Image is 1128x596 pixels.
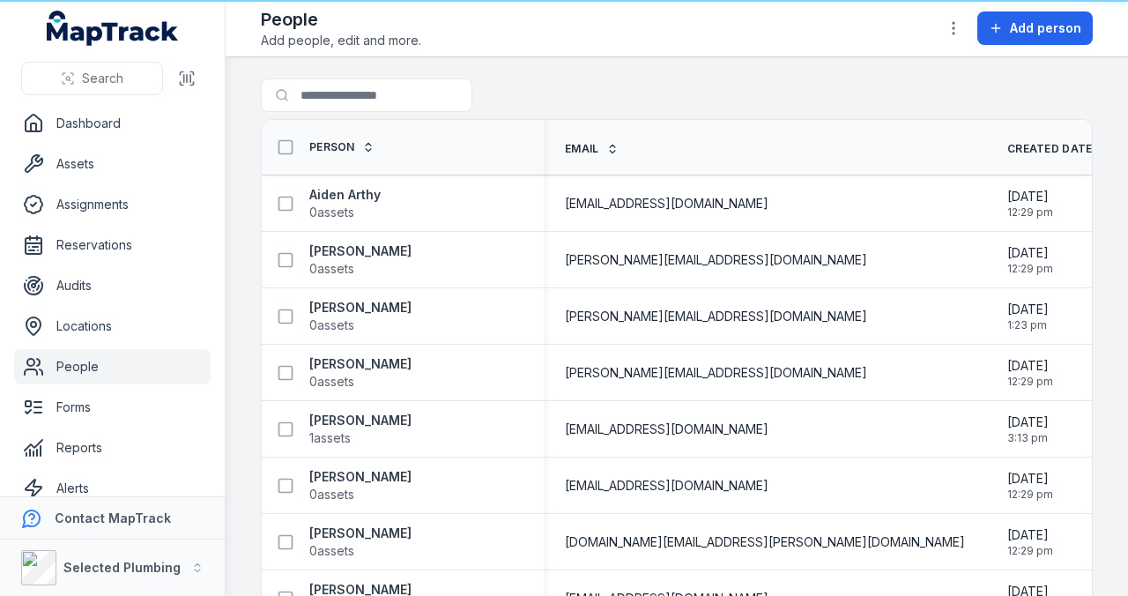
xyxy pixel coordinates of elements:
span: 0 assets [309,373,354,391]
span: 12:29 pm [1007,488,1053,502]
a: Forms [14,390,211,425]
strong: [PERSON_NAME] [309,468,412,486]
span: 0 assets [309,204,354,221]
span: 1 assets [309,429,351,447]
strong: [PERSON_NAME] [309,525,412,542]
span: [DATE] [1007,301,1049,318]
time: 1/14/2025, 12:29:42 PM [1007,244,1053,276]
a: Assignments [14,187,211,222]
time: 1/14/2025, 12:29:42 PM [1007,357,1053,389]
time: 1/14/2025, 12:29:42 PM [1007,470,1053,502]
span: 12:29 pm [1007,375,1053,389]
span: [PERSON_NAME][EMAIL_ADDRESS][DOMAIN_NAME] [565,308,867,325]
a: Aiden Arthy0assets [309,186,381,221]
a: [PERSON_NAME]0assets [309,355,412,391]
a: Assets [14,146,211,182]
span: 0 assets [309,317,354,334]
span: [DATE] [1007,470,1053,488]
span: [EMAIL_ADDRESS][DOMAIN_NAME] [565,195,768,212]
h2: People [261,7,421,32]
a: Audits [14,268,211,303]
a: [PERSON_NAME]0assets [309,299,412,334]
span: 0 assets [309,542,354,560]
span: 1:23 pm [1007,318,1049,332]
strong: [PERSON_NAME] [309,299,412,317]
span: [DOMAIN_NAME][EMAIL_ADDRESS][PERSON_NAME][DOMAIN_NAME] [565,533,965,551]
strong: [PERSON_NAME] [309,355,412,373]
span: 0 assets [309,260,354,278]
strong: Selected Plumbing [63,560,181,575]
time: 2/13/2025, 1:23:00 PM [1007,301,1049,332]
strong: [PERSON_NAME] [309,242,412,260]
span: Email [565,142,599,156]
span: 12:29 pm [1007,544,1053,558]
span: [PERSON_NAME][EMAIL_ADDRESS][DOMAIN_NAME] [565,364,867,382]
span: Created Date [1007,142,1093,156]
time: 1/14/2025, 12:29:42 PM [1007,526,1053,558]
strong: Contact MapTrack [55,510,171,525]
span: [DATE] [1007,188,1053,205]
span: Person [309,140,355,154]
a: [PERSON_NAME]0assets [309,525,412,560]
span: [EMAIL_ADDRESS][DOMAIN_NAME] [565,477,768,495]
button: Add person [977,11,1093,45]
a: Reports [14,430,211,466]
strong: [PERSON_NAME] [309,412,412,429]
span: 12:29 pm [1007,262,1053,276]
button: Search [21,62,163,95]
span: Search [82,70,123,87]
span: [PERSON_NAME][EMAIL_ADDRESS][DOMAIN_NAME] [565,251,867,269]
a: People [14,349,211,384]
time: 1/14/2025, 12:29:42 PM [1007,188,1053,220]
a: [PERSON_NAME]0assets [309,242,412,278]
span: [DATE] [1007,526,1053,544]
span: 3:13 pm [1007,431,1049,445]
span: [DATE] [1007,413,1049,431]
span: [DATE] [1007,244,1053,262]
a: [PERSON_NAME]0assets [309,468,412,503]
span: Add person [1010,19,1081,37]
a: MapTrack [47,11,179,46]
a: Person [309,140,375,154]
a: Locations [14,309,211,344]
a: Alerts [14,471,211,506]
span: [EMAIL_ADDRESS][DOMAIN_NAME] [565,421,768,438]
a: [PERSON_NAME]1assets [309,412,412,447]
a: Email [565,142,619,156]
span: [DATE] [1007,357,1053,375]
strong: Aiden Arthy [309,186,381,204]
a: Reservations [14,227,211,263]
span: Add people, edit and more. [261,32,421,49]
span: 12:29 pm [1007,205,1053,220]
a: Dashboard [14,106,211,141]
span: 0 assets [309,486,354,503]
time: 2/28/2025, 3:13:20 PM [1007,413,1049,445]
a: Created Date [1007,142,1112,156]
